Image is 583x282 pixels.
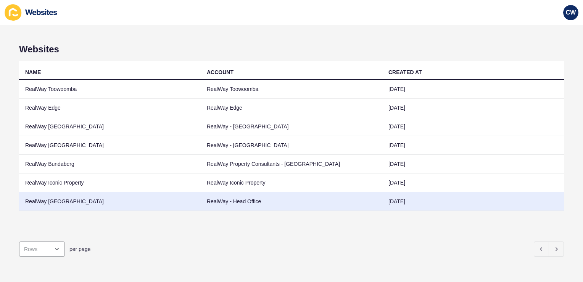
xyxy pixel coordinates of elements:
td: RealWay [GEOGRAPHIC_DATA] [19,192,201,211]
span: CW [566,9,576,16]
td: RealWay Toowoomba [201,80,382,99]
td: [DATE] [382,99,564,117]
td: RealWay - [GEOGRAPHIC_DATA] [201,136,382,155]
td: RealWay Iconic Property [19,173,201,192]
div: open menu [19,241,65,257]
td: RealWay Edge [19,99,201,117]
td: [DATE] [382,117,564,136]
td: [DATE] [382,192,564,211]
span: per page [69,245,90,253]
td: [DATE] [382,173,564,192]
td: [DATE] [382,155,564,173]
td: RealWay [GEOGRAPHIC_DATA] [19,117,201,136]
td: RealWay Edge [201,99,382,117]
td: RealWay Toowoomba [19,80,201,99]
h1: Websites [19,44,564,55]
td: RealWay - Head Office [201,192,382,211]
div: CREATED AT [388,68,422,76]
td: [DATE] [382,80,564,99]
td: RealWay Property Consultants - [GEOGRAPHIC_DATA] [201,155,382,173]
div: ACCOUNT [207,68,234,76]
td: RealWay Iconic Property [201,173,382,192]
div: NAME [25,68,41,76]
td: RealWay Bundaberg [19,155,201,173]
td: RealWay [GEOGRAPHIC_DATA] [19,136,201,155]
td: RealWay - [GEOGRAPHIC_DATA] [201,117,382,136]
td: [DATE] [382,136,564,155]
